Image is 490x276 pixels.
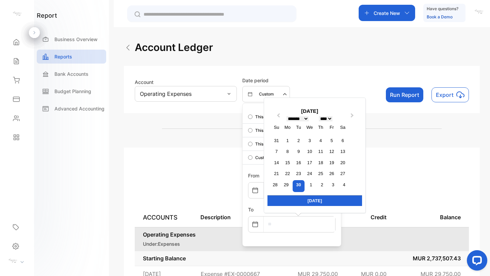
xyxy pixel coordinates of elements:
[272,112,283,123] button: Previous Month
[269,135,349,193] div: month 2025-09
[294,158,303,167] div: Choose Tuesday, September 16th, 2025
[461,247,490,276] iframe: LiveChat chat widget
[316,169,325,178] div: Choose Thursday, September 25th, 2025
[305,136,314,145] div: Choose Wednesday, September 3rd, 2025
[267,107,352,115] div: [DATE]
[338,147,347,156] div: Choose Saturday, September 13th, 2025
[272,136,281,145] div: Choose Sunday, August 31st, 2025
[327,123,336,132] div: Fr
[338,136,347,145] div: Choose Saturday, September 6th, 2025
[192,208,281,227] th: Description
[283,158,292,167] div: Choose Monday, September 15th, 2025
[37,50,106,64] a: Reports
[272,147,281,156] div: Choose Sunday, September 7th, 2025
[327,169,336,178] div: Choose Friday, September 26th, 2025
[272,169,281,178] div: Choose Sunday, September 21st, 2025
[135,187,469,194] p: [DATE]-[DATE]
[283,169,292,178] div: Choose Monday, September 22nd, 2025
[12,9,22,19] img: logo
[54,105,104,112] p: Advanced Accounting
[305,123,314,132] div: We
[316,123,325,132] div: Th
[283,136,292,145] div: Choose Monday, September 1st, 2025
[316,158,325,167] div: Choose Thursday, September 18th, 2025
[143,240,461,247] p: Under: Expenses
[267,195,362,206] div: [DATE]
[413,255,461,262] span: MUR 2,737,507.43
[346,208,395,227] th: Credit
[140,90,192,98] p: Operating Expenses
[294,136,303,145] div: Choose Tuesday, September 2nd, 2025
[272,123,281,132] div: Su
[282,180,291,189] div: Choose Monday, September 29th, 2025
[328,180,338,189] div: Choose Friday, October 3rd, 2025
[37,67,106,81] a: Bank Accounts
[427,14,453,19] a: Book a Demo
[124,44,132,52] img: Arrow
[242,77,290,84] p: Date period
[255,127,277,134] p: This month
[37,84,106,98] a: Budget Planning
[294,169,303,178] div: Choose Tuesday, September 23rd, 2025
[7,256,18,266] img: profile
[294,123,303,132] div: Tu
[135,40,213,55] h2: Account Ledger
[338,169,347,178] div: Choose Saturday, September 27th, 2025
[272,158,281,167] div: Choose Sunday, September 14th, 2025
[431,87,469,102] button: Exporticon
[327,158,336,167] div: Choose Friday, September 19th, 2025
[395,208,469,227] th: Balance
[255,155,270,161] p: Custom
[347,112,358,123] button: Next Month
[305,158,314,167] div: Choose Wednesday, September 17th, 2025
[293,180,305,192] div: Choose Tuesday, September 30th, 2025
[135,158,469,171] h3: Modern & Bohemian Ltd
[386,87,423,102] button: Run Report
[436,91,454,99] p: Export
[316,136,325,145] div: Choose Thursday, September 4th, 2025
[135,251,395,266] td: Starting Balance
[54,70,88,77] p: Bank Accounts
[255,141,275,147] p: This week
[374,10,400,17] p: Create New
[474,7,484,17] img: avatar
[259,91,274,97] p: Custom
[242,86,290,102] button: Custom
[135,208,192,227] th: ACCOUNTS
[306,180,315,189] div: Choose Wednesday, October 1st, 2025
[327,136,336,145] div: Choose Friday, September 5th, 2025
[135,79,153,85] label: Account
[305,147,314,156] div: Choose Wednesday, September 10th, 2025
[255,114,273,120] p: This year
[283,147,292,156] div: Choose Monday, September 8th, 2025
[294,147,303,156] div: Choose Tuesday, September 9th, 2025
[474,5,484,21] button: avatar
[248,207,254,212] label: To
[340,180,349,189] div: Choose Saturday, October 4th, 2025
[271,180,280,189] div: Choose Sunday, September 28th, 2025
[427,5,458,12] p: Have questions?
[54,53,72,60] p: Reports
[135,176,469,184] p: Account Ledger
[37,32,106,46] a: Business Overview
[305,169,314,178] div: Choose Wednesday, September 24th, 2025
[456,91,464,99] img: icon
[54,36,98,43] p: Business Overview
[54,88,91,95] p: Budget Planning
[248,173,259,178] label: From
[283,123,292,132] div: Mo
[338,158,347,167] div: Choose Saturday, September 20th, 2025
[327,147,336,156] div: Choose Friday, September 12th, 2025
[359,5,415,21] button: Create New
[338,123,347,132] div: Sa
[37,102,106,116] a: Advanced Accounting
[316,147,325,156] div: Choose Thursday, September 11th, 2025
[37,11,57,20] h1: report
[317,180,327,189] div: Choose Thursday, October 2nd, 2025
[143,230,461,239] p: Operating Expenses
